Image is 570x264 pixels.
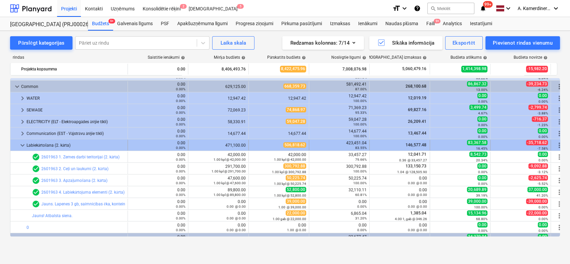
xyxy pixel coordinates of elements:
[537,170,548,174] small: -3.12%
[478,135,487,139] small: 0.00%
[274,158,306,161] small: 1.00 kpl @ 42,000.00
[526,66,548,72] span: -15,982.20
[18,39,64,47] div: Pārslēgt kategorijas
[32,200,40,208] span: Rindas vienumam ir 1 PSF
[277,17,326,31] div: Pirkuma pasūtījumi
[369,36,442,50] button: Sīkāka informācija
[290,39,356,47] div: Redzamas kolonnas : 7/14
[272,170,306,174] small: 1.00 kpl @ 300,792.88
[536,232,570,264] iframe: Chat Widget
[478,111,487,115] small: 4.67%
[552,4,560,12] i: keyboard_arrow_down
[555,141,563,149] span: Vairāk darbību
[131,105,185,115] div: 0.00
[526,199,548,204] span: -39,000.00
[312,82,367,91] div: 581,492.41
[312,64,367,74] div: 7,008,076.98
[227,216,246,220] small: 0.00 @ 0.00
[27,128,125,139] div: Communication (EST - Vājstrāvu ārējie tīkli)
[477,163,487,169] span: 0.00
[251,223,306,232] div: 0.00
[538,152,548,157] span: 0.00
[518,6,551,11] span: A. Kamerdinerovs
[537,123,548,127] small: -1.23%
[18,94,27,102] span: keyboard_arrow_right
[453,39,475,47] div: Eksportēt
[477,128,487,134] span: 0.00
[227,228,246,232] small: 0.00 @ 0.00
[377,39,434,47] div: Sīkāka informācija
[13,235,21,243] span: keyboard_arrow_down
[477,175,487,180] span: 0.00
[474,205,487,209] small: 100.00%
[537,76,548,80] small: -8.84%
[461,66,487,72] span: 1,414,398.98
[353,169,367,173] small: 100.00%
[13,83,21,91] span: keyboard_arrow_down
[312,94,367,103] div: 12,947.42
[191,96,246,101] div: 12,947.42
[357,228,367,232] small: 0.00%
[469,152,487,157] span: 8,542.73
[27,105,125,115] div: SEWAGE
[286,175,306,180] span: 50,225.74
[27,225,29,230] a: 0
[273,217,306,221] small: 1.00 gab @ 22,000.00
[476,88,487,92] small: 13.00%
[405,164,427,168] span: 133,150.73
[467,81,487,87] span: 86,867.32
[482,56,487,60] span: help
[372,223,427,232] div: 0.00
[131,152,185,162] div: 0.00
[131,211,185,220] div: 0.00
[191,152,246,162] div: 42,000.00
[528,175,548,180] span: -2,625.74
[542,56,548,60] span: help
[478,123,487,127] small: 0.00%
[467,199,487,204] span: 39,000.00
[372,199,427,209] div: 0.00
[312,188,367,197] div: 32,110.11
[355,111,367,114] small: 95.33%
[422,17,438,31] div: Faili
[476,158,487,162] small: 20.34%
[27,93,125,104] div: WATER
[466,17,496,31] a: Iestatījumi
[283,84,306,89] span: 668,359.73
[191,211,246,220] div: 0.00
[227,205,246,208] small: 0.00 @ 0.00
[191,176,246,185] div: 47,600.00
[176,228,185,232] small: 0.00%
[312,199,367,209] div: 0.00
[408,181,427,185] small: 0.00 @ 0.00
[280,66,306,72] span: 8,422,475.96
[312,223,367,232] div: 0.00
[555,65,563,73] span: Vairāk darbību
[353,181,367,185] small: 100.00%
[399,158,427,162] small: 0.36 @ 33,457.27
[286,107,306,112] span: 74,868.97
[176,216,185,220] small: 0.00%
[157,17,173,31] div: PSF
[353,134,367,138] small: 100.00%
[527,187,548,192] span: 37,000.00
[381,17,422,31] div: Naudas plūsma
[176,181,185,185] small: 0.00%
[21,234,125,245] div: Add-on(K-1)
[312,176,367,185] div: 50,225.74
[514,55,548,60] div: Budžeta novirze
[414,4,421,12] i: Zināšanu pamats
[108,19,115,23] span: 9+
[528,105,548,110] span: -2,799.74
[176,111,185,114] small: 0.00%
[407,107,427,112] span: 69,827.16
[555,223,563,231] span: Vairāk darbību
[176,193,185,197] small: 0.00%
[483,1,493,8] span: 99+
[493,39,553,47] div: Pievienot rindas vienumu
[32,176,40,184] span: Rindas vienumam ir 1 PSF
[526,210,548,216] span: -22,000.00
[18,118,27,126] span: keyboard_arrow_right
